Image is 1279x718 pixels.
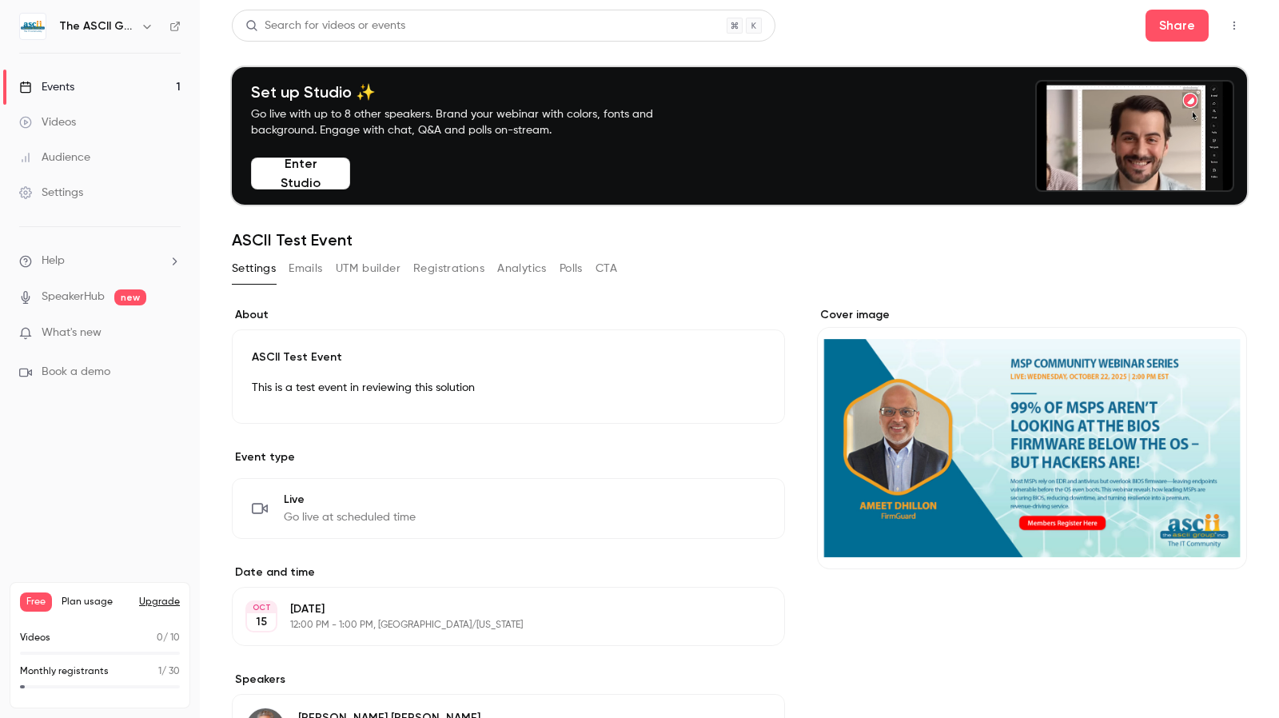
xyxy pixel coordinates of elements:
[20,14,46,39] img: The ASCII Group
[232,230,1247,249] h1: ASCII Test Event
[284,509,416,525] span: Go live at scheduled time
[289,256,322,281] button: Emails
[596,256,617,281] button: CTA
[232,449,785,465] p: Event type
[1146,10,1209,42] button: Share
[114,289,146,305] span: new
[19,79,74,95] div: Events
[20,631,50,645] p: Videos
[817,307,1247,323] label: Cover image
[284,492,416,508] span: Live
[232,307,785,323] label: About
[42,364,110,381] span: Book a demo
[245,18,405,34] div: Search for videos or events
[42,289,105,305] a: SpeakerHub
[62,596,129,608] span: Plan usage
[497,256,547,281] button: Analytics
[232,672,785,688] label: Speakers
[252,378,765,397] p: This is a test event in reviewing this solution
[157,631,180,645] p: / 10
[42,325,102,341] span: What's new
[42,253,65,269] span: Help
[251,158,350,189] button: Enter Studio
[158,664,180,679] p: / 30
[290,601,700,617] p: [DATE]
[139,596,180,608] button: Upgrade
[19,150,90,166] div: Audience
[251,82,691,102] h4: Set up Studio ✨
[290,619,700,632] p: 12:00 PM - 1:00 PM, [GEOGRAPHIC_DATA]/[US_STATE]
[560,256,583,281] button: Polls
[59,18,134,34] h6: The ASCII Group
[19,114,76,130] div: Videos
[232,564,785,580] label: Date and time
[252,349,765,365] p: ASCII Test Event
[157,633,163,643] span: 0
[251,106,691,138] p: Go live with up to 8 other speakers. Brand your webinar with colors, fonts and background. Engage...
[336,256,400,281] button: UTM builder
[20,664,109,679] p: Monthly registrants
[247,602,276,613] div: OCT
[19,185,83,201] div: Settings
[817,307,1247,569] section: Cover image
[413,256,484,281] button: Registrations
[158,667,161,676] span: 1
[256,614,267,630] p: 15
[19,253,181,269] li: help-dropdown-opener
[232,256,276,281] button: Settings
[20,592,52,612] span: Free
